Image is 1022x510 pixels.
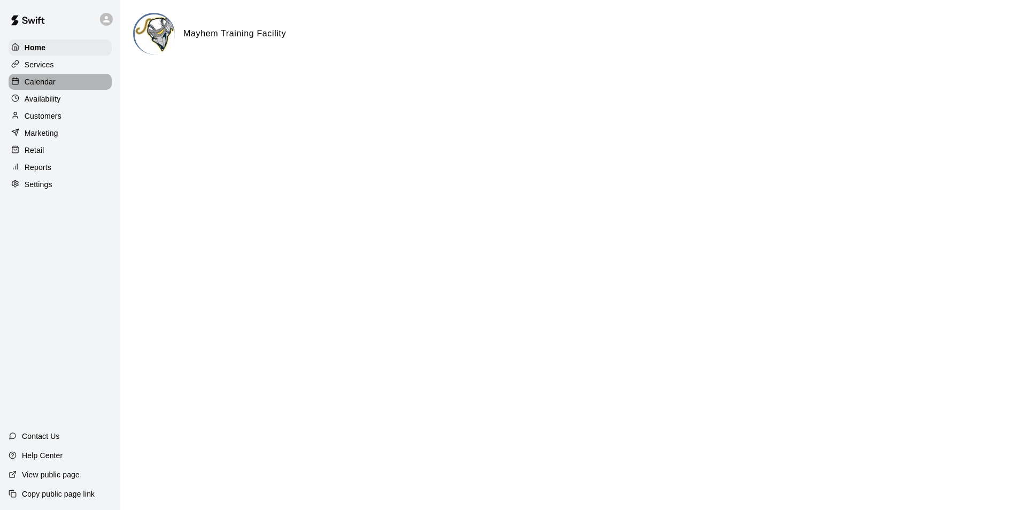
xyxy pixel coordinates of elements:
[9,57,112,73] a: Services
[9,74,112,90] a: Calendar
[22,469,80,480] p: View public page
[9,108,112,124] a: Customers
[9,125,112,141] a: Marketing
[25,145,44,156] p: Retail
[25,42,46,53] p: Home
[22,450,63,461] p: Help Center
[9,176,112,192] a: Settings
[9,40,112,56] a: Home
[25,162,51,173] p: Reports
[25,59,54,70] p: Services
[22,431,60,442] p: Contact Us
[25,76,56,87] p: Calendar
[25,179,52,190] p: Settings
[9,142,112,158] a: Retail
[25,128,58,138] p: Marketing
[25,94,61,104] p: Availability
[183,27,286,41] h6: Mayhem Training Facility
[9,159,112,175] a: Reports
[25,111,61,121] p: Customers
[9,91,112,107] a: Availability
[135,14,175,55] img: Mayhem Training Facility logo
[22,489,95,499] p: Copy public page link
